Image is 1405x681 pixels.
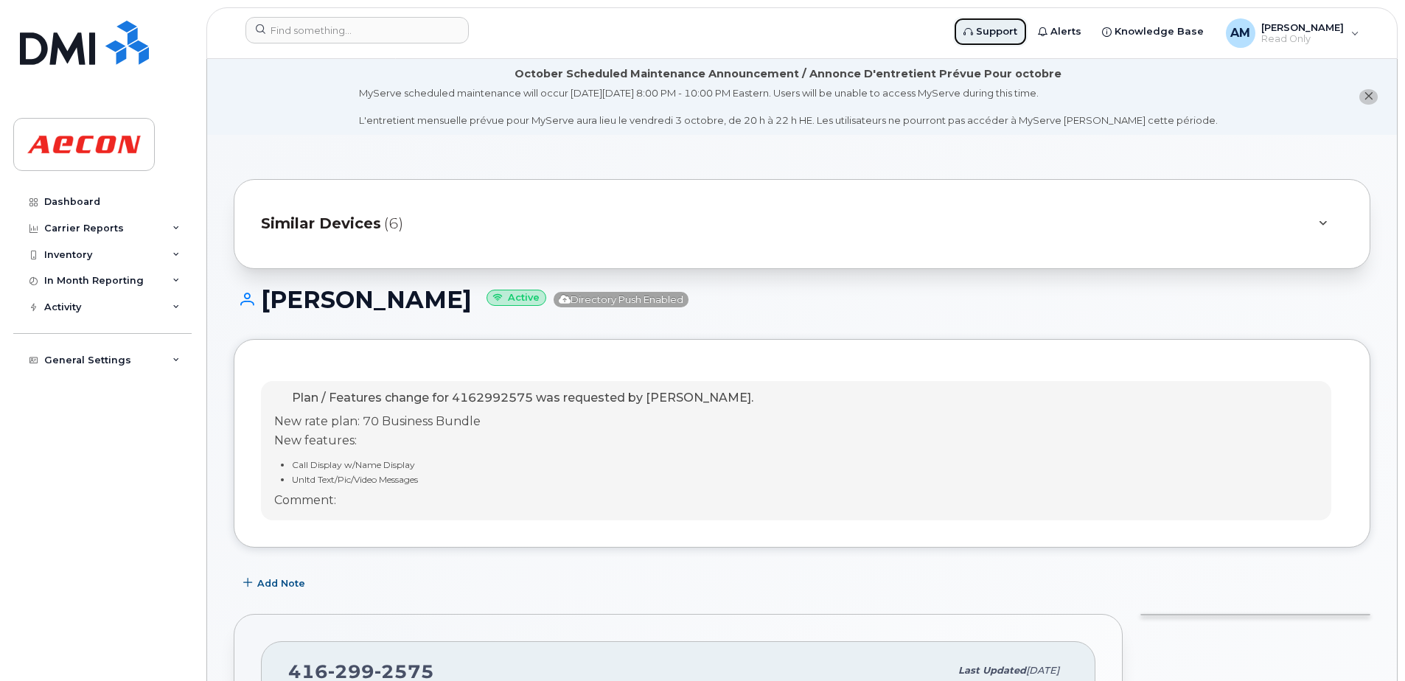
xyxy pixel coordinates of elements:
[487,290,546,307] small: Active
[292,458,753,471] li: Call Display w/Name Display
[274,413,753,430] p: New rate plan: 70 Business Bundle
[234,287,1370,312] h1: [PERSON_NAME]
[384,213,403,234] span: (6)
[359,86,1218,128] div: MyServe scheduled maintenance will occur [DATE][DATE] 8:00 PM - 10:00 PM Eastern. Users will be u...
[554,292,688,307] span: Directory Push Enabled
[292,473,753,486] li: Unltd Text/Pic/Video Messages
[292,391,753,405] span: Plan / Features change for 4162992575 was requested by [PERSON_NAME].
[274,492,753,509] p: Comment:
[1026,665,1059,676] span: [DATE]
[261,213,381,234] span: Similar Devices
[515,66,1061,82] div: October Scheduled Maintenance Announcement / Annonce D'entretient Prévue Pour octobre
[1359,89,1378,105] button: close notification
[234,570,318,596] button: Add Note
[958,665,1026,676] span: Last updated
[274,433,753,450] p: New features:
[257,576,305,590] span: Add Note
